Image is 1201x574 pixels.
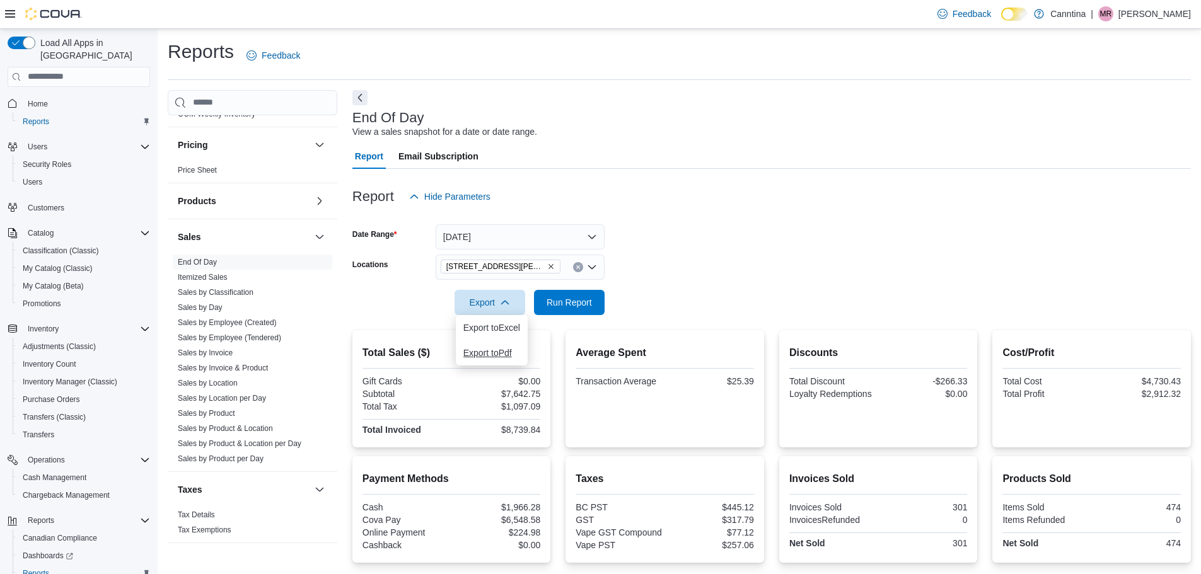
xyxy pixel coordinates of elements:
button: Chargeback Management [13,486,155,504]
span: Chargeback Management [23,490,110,500]
div: Cash [363,502,449,512]
strong: Net Sold [1002,538,1038,548]
span: Tax Details [178,510,215,520]
div: 474 [1094,502,1181,512]
a: Users [18,175,47,190]
span: My Catalog (Beta) [18,278,150,294]
div: 0 [881,515,967,525]
span: Transfers [23,430,54,440]
button: Operations [3,451,155,469]
span: Promotions [18,296,150,311]
span: Sales by Product & Location per Day [178,439,301,449]
div: $317.79 [668,515,754,525]
span: Classification (Classic) [23,246,99,256]
span: Users [18,175,150,190]
a: Sales by Product & Location per Day [178,439,301,448]
span: Export to Pdf [463,348,520,358]
span: Inventory [23,321,150,336]
span: Chargeback Management [18,488,150,503]
div: $0.00 [881,389,967,399]
div: $1,966.28 [454,502,540,512]
span: Inventory Manager (Classic) [18,374,150,389]
div: Cashback [363,540,449,550]
a: Sales by Location per Day [178,394,266,403]
img: Cova [25,8,82,20]
span: Transfers (Classic) [23,412,86,422]
button: Transfers [13,426,155,444]
div: Vape PST [576,540,662,550]
a: Sales by Day [178,303,223,312]
button: Inventory [23,321,64,336]
button: Classification (Classic) [13,242,155,260]
div: $1,097.09 [454,401,540,411]
button: Cash Management [13,469,155,486]
a: Sales by Employee (Tendered) [178,333,281,342]
h2: Discounts [789,345,968,360]
button: Inventory [3,320,155,338]
a: Tax Exemptions [178,525,231,534]
div: Total Profit [1002,389,1089,399]
button: Catalog [3,224,155,242]
button: Reports [3,512,155,529]
span: Feedback [953,8,991,20]
strong: Net Sold [789,538,825,548]
button: Export toExcel [456,315,528,340]
h2: Products Sold [1002,471,1181,486]
div: Gift Cards [363,376,449,386]
span: Cash Management [18,470,150,485]
div: $257.06 [668,540,754,550]
a: Itemized Sales [178,273,228,282]
button: Run Report [534,290,605,315]
span: Price Sheet [178,165,217,175]
span: Reports [18,114,150,129]
span: Sales by Employee (Created) [178,318,277,328]
span: Run Report [547,296,592,309]
button: Reports [23,513,59,528]
a: Promotions [18,296,66,311]
span: Sales by Classification [178,287,253,297]
span: Operations [28,455,65,465]
a: Sales by Product & Location [178,424,273,433]
div: Invoices Sold [789,502,876,512]
div: Pricing [168,163,337,183]
span: Cash Management [23,473,86,483]
span: Adjustments (Classic) [18,339,150,354]
a: Sales by Employee (Created) [178,318,277,327]
button: Next [352,90,368,105]
span: Export [462,290,518,315]
h2: Total Sales ($) [363,345,541,360]
span: Hide Parameters [424,190,490,203]
button: Clear input [573,262,583,272]
button: Sales [178,231,310,243]
span: Catalog [28,228,54,238]
div: $7,642.75 [454,389,540,399]
div: $0.00 [454,376,540,386]
div: $8,739.84 [454,425,540,435]
a: OCM Weekly Inventory [178,110,255,118]
a: Inventory Count [18,357,81,372]
div: Vape GST Compound [576,527,662,537]
h2: Average Spent [576,345,754,360]
span: Users [28,142,47,152]
span: Sales by Day [178,302,223,313]
button: Catalog [23,226,59,241]
div: Taxes [168,507,337,542]
span: Customers [28,203,64,213]
h3: Taxes [178,483,202,496]
span: Inventory [28,324,59,334]
span: Purchase Orders [18,392,150,407]
a: Dashboards [13,547,155,565]
button: Operations [23,452,70,468]
a: Security Roles [18,157,76,172]
span: Inventory Count [23,359,76,369]
button: Remove 725 Nelson Street from selection in this group [547,263,555,270]
span: Sales by Location [178,378,238,388]
a: Price Sheet [178,166,217,175]
button: Products [312,193,327,209]
span: Sales by Invoice [178,348,233,358]
span: Promotions [23,299,61,309]
span: Reports [23,117,49,127]
span: Tax Exemptions [178,525,231,535]
p: [PERSON_NAME] [1118,6,1191,21]
div: Sales [168,255,337,471]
